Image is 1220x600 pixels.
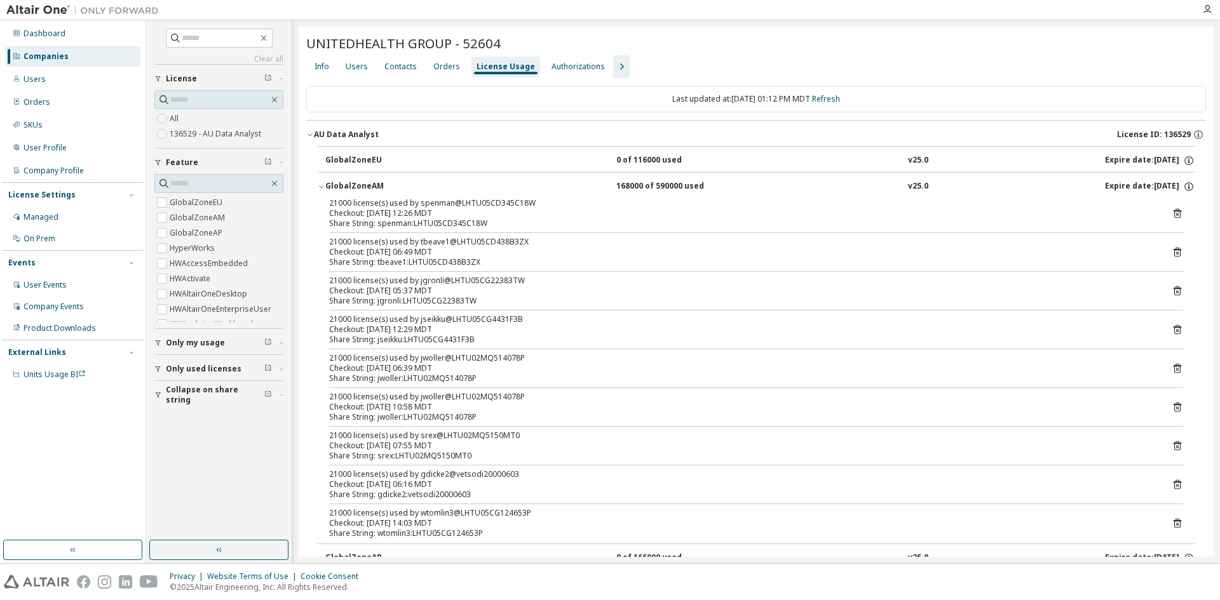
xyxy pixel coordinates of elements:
div: Expire date: [DATE] [1105,155,1195,166]
label: GlobalZoneEU [170,195,225,210]
div: SKUs [24,120,43,130]
div: Share String: tbeave1:LHTU05CD438B3ZX [329,257,1153,267]
div: External Links [8,347,66,357]
div: Checkout: [DATE] 06:49 MDT [329,247,1153,257]
div: 0 of 166000 used [616,552,731,564]
div: 21000 license(s) used by wtomlin3@LHTU05CG124653P [329,508,1153,518]
label: GlobalZoneAM [170,210,227,225]
div: On Prem [24,234,55,244]
button: License [154,65,283,93]
div: v25.0 [908,181,928,192]
div: Company Profile [24,166,84,176]
div: Checkout: [DATE] 05:37 MDT [329,286,1153,296]
span: Feature [166,157,198,168]
div: Checkout: [DATE] 10:58 MDT [329,402,1153,412]
label: HWAltairOneDesktop [170,286,250,302]
div: Contacts [384,62,417,72]
img: facebook.svg [77,575,90,589]
span: UNITEDHEALTH GROUP - 52604 [306,34,501,52]
div: 0 of 116000 used [616,155,731,166]
button: Collapse on share string [154,381,283,409]
label: HWActivate [170,271,213,286]
a: Clear all [154,54,283,64]
div: Managed [24,212,58,222]
div: 21000 license(s) used by jwoller@LHTU02MQ514078P [329,353,1153,363]
label: HWAnalyticsWorkbench [170,317,258,332]
img: altair_logo.svg [4,575,69,589]
div: v25.0 [908,155,928,166]
div: Product Downloads [24,323,96,333]
div: Privacy [170,571,207,582]
div: Orders [24,97,50,107]
button: Feature [154,149,283,177]
label: 136529 - AU Data Analyst [170,126,264,142]
div: 21000 license(s) used by jseikku@LHTU05CG4431F3B [329,314,1153,324]
img: youtube.svg [140,575,158,589]
div: Info [315,62,329,72]
div: User Events [24,280,67,290]
button: GlobalZoneAP0 of 166000 usedv25.0Expire date:[DATE] [325,544,1195,572]
div: GlobalZoneEU [325,155,440,166]
div: Events [8,258,36,268]
div: License Settings [8,190,76,200]
div: Users [346,62,368,72]
span: License [166,74,197,84]
div: 21000 license(s) used by tbeave1@LHTU05CD438B3ZX [329,237,1153,247]
div: 21000 license(s) used by gdicke2@vetsodi20000603 [329,469,1153,479]
div: Authorizations [552,62,605,72]
label: HWAccessEmbedded [170,256,250,271]
div: Share String: spenman:LHTU05CD345C18W [329,218,1153,229]
div: Checkout: [DATE] 12:29 MDT [329,324,1153,335]
div: GlobalZoneAP [325,552,440,564]
img: linkedin.svg [119,575,132,589]
img: instagram.svg [98,575,111,589]
div: Expire date: [DATE] [1105,181,1195,192]
label: HWAltairOneEnterpriseUser [170,302,274,317]
div: GlobalZoneAM [325,181,440,192]
div: 21000 license(s) used by jgronli@LHTU05CG22383TW [329,276,1153,286]
label: HyperWorks [170,241,217,256]
span: Clear filter [264,338,272,348]
div: Share String: jseikku:LHTU05CG4431F3B [329,335,1153,345]
button: AU Data AnalystLicense ID: 136529 [306,121,1206,149]
div: Share String: jwoller:LHTU02MQ514078P [329,412,1153,422]
span: Units Usage BI [24,369,86,380]
span: Collapse on share string [166,385,264,405]
div: Share String: wtomlin3:LHTU05CG124653P [329,528,1153,538]
a: Refresh [812,93,840,104]
span: Clear filter [264,390,272,400]
div: Dashboard [24,29,65,39]
div: Users [24,74,46,84]
span: Only used licenses [166,364,241,374]
div: Companies [24,51,69,62]
div: Checkout: [DATE] 12:26 MDT [329,208,1153,218]
button: Only used licenses [154,355,283,383]
div: AU Data Analyst [314,130,379,140]
div: Checkout: [DATE] 06:39 MDT [329,363,1153,373]
div: Last updated at: [DATE] 01:12 PM MDT [306,86,1206,112]
div: Company Events [24,302,84,312]
div: Checkout: [DATE] 07:55 MDT [329,441,1153,451]
label: GlobalZoneAP [170,225,225,241]
button: GlobalZoneEU0 of 116000 usedv25.0Expire date:[DATE] [325,147,1195,175]
div: Share String: gdicke2:vetsodi20000603 [329,490,1153,500]
div: v25.0 [908,552,928,564]
span: Only my usage [166,338,225,348]
span: Clear filter [264,364,272,374]
div: Orders [433,62,460,72]
div: License Usage [477,62,535,72]
span: Clear filter [264,157,272,168]
button: GlobalZoneAM168000 of 590000 usedv25.0Expire date:[DATE] [318,173,1195,201]
div: 168000 of 590000 used [616,181,731,192]
div: 21000 license(s) used by srex@LHTU02MQ5150MT0 [329,430,1153,441]
div: Expire date: [DATE] [1105,552,1195,564]
div: Share String: jgronli:LHTU05CG22383TW [329,296,1153,306]
p: © 2025 Altair Engineering, Inc. All Rights Reserved. [170,582,366,592]
img: Altair One [6,4,165,17]
div: User Profile [24,143,67,153]
div: 21000 license(s) used by jwoller@LHTU02MQ514078P [329,392,1153,402]
button: Only my usage [154,329,283,357]
span: Clear filter [264,74,272,84]
div: Checkout: [DATE] 06:16 MDT [329,479,1153,490]
div: Share String: srex:LHTU02MQ5150MT0 [329,451,1153,461]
